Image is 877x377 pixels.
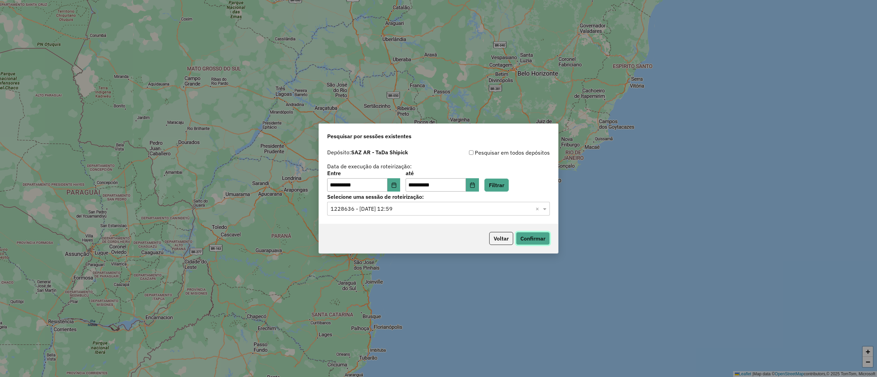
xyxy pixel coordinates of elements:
button: Filtrar [484,179,509,192]
span: Pesquisar por sessões existentes [327,132,411,140]
button: Choose Date [466,178,479,192]
button: Voltar [489,232,513,245]
label: Entre [327,169,400,177]
label: Data de execução da roteirização: [327,162,412,170]
label: até [406,169,479,177]
span: Clear all [535,205,541,213]
label: Depósito: [327,148,408,156]
strong: SAZ AR - TaDa Shipick [351,149,408,156]
button: Choose Date [387,178,400,192]
button: Confirmar [516,232,550,245]
label: Selecione uma sessão de roteirização: [327,193,550,201]
div: Pesquisar em todos depósitos [438,148,550,157]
